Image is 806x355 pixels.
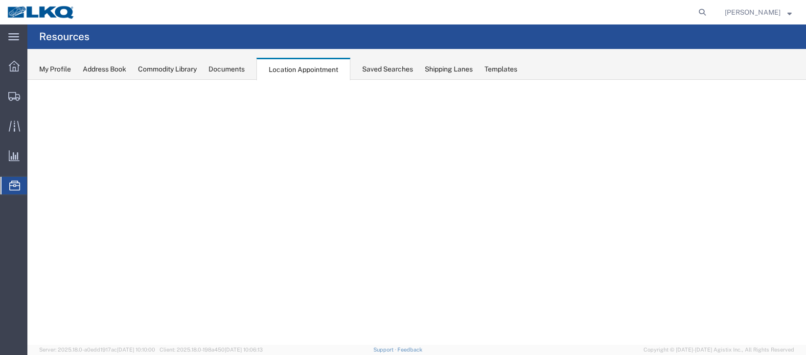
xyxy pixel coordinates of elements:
div: Shipping Lanes [425,64,473,74]
span: [DATE] 10:10:00 [117,347,155,353]
div: Templates [484,64,517,74]
div: Saved Searches [362,64,413,74]
span: Christopher Sanchez [725,7,781,18]
div: Commodity Library [138,64,197,74]
h4: Resources [39,24,90,49]
span: Copyright © [DATE]-[DATE] Agistix Inc., All Rights Reserved [644,346,794,354]
span: Server: 2025.18.0-a0edd1917ac [39,347,155,353]
button: [PERSON_NAME] [724,6,792,18]
iframe: FS Legacy Container [27,80,806,345]
span: [DATE] 10:06:13 [225,347,263,353]
div: My Profile [39,64,71,74]
span: Client: 2025.18.0-198a450 [160,347,263,353]
div: Documents [208,64,245,74]
div: Address Book [83,64,126,74]
a: Support [373,347,398,353]
a: Feedback [397,347,422,353]
img: logo [7,5,75,20]
div: Location Appointment [256,58,350,80]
